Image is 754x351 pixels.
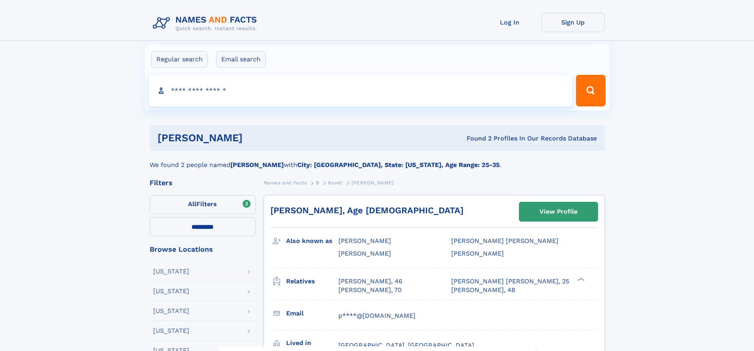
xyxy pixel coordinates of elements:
span: [GEOGRAPHIC_DATA], [GEOGRAPHIC_DATA] [338,342,474,349]
label: Regular search [151,51,208,68]
b: City: [GEOGRAPHIC_DATA], State: [US_STATE], Age Range: 25-35 [297,161,500,169]
a: [PERSON_NAME] [PERSON_NAME], 25 [451,277,569,286]
div: Filters [150,179,256,186]
a: B [316,178,319,188]
h3: Lived in [286,336,338,350]
a: Log In [478,13,541,32]
a: [PERSON_NAME], 48 [451,286,515,294]
a: [PERSON_NAME], 46 [338,277,403,286]
input: search input [149,75,573,106]
div: We found 2 people named with . [150,151,605,170]
span: [PERSON_NAME] [PERSON_NAME] [451,237,558,245]
div: View Profile [539,203,577,221]
div: [US_STATE] [153,328,189,334]
span: [PERSON_NAME] [338,250,391,257]
button: Search Button [576,75,605,106]
div: Found 2 Profiles In Our Records Database [355,134,597,143]
span: [PERSON_NAME] [451,250,504,257]
h3: Also known as [286,234,338,248]
span: B [316,180,319,186]
span: All [188,200,196,208]
a: [PERSON_NAME], Age [DEMOGRAPHIC_DATA] [270,205,463,215]
h3: Relatives [286,275,338,288]
a: View Profile [519,202,598,221]
label: Email search [216,51,266,68]
a: Bondi [328,178,342,188]
div: [US_STATE] [153,308,189,314]
a: Names and Facts [264,178,307,188]
span: Bondi [328,180,342,186]
a: [PERSON_NAME], 70 [338,286,402,294]
a: Sign Up [541,13,605,32]
div: [US_STATE] [153,268,189,275]
div: Browse Locations [150,246,256,253]
div: ❯ [575,277,585,282]
div: [US_STATE] [153,288,189,294]
span: [PERSON_NAME] [351,180,394,186]
h1: [PERSON_NAME] [158,133,355,143]
img: Logo Names and Facts [150,13,264,34]
h3: Email [286,307,338,320]
label: Filters [150,195,256,214]
b: [PERSON_NAME] [230,161,284,169]
span: [PERSON_NAME] [338,237,391,245]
